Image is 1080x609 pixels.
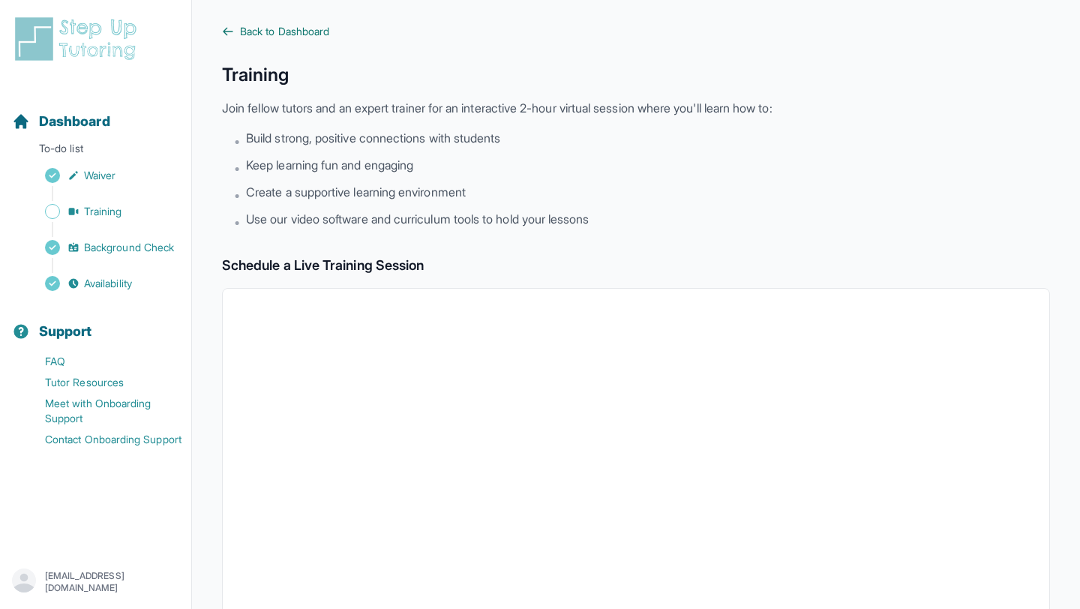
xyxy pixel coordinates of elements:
span: Create a supportive learning environment [246,183,466,201]
span: Dashboard [39,111,110,132]
p: Join fellow tutors and an expert trainer for an interactive 2-hour virtual session where you'll l... [222,99,1050,117]
span: Waiver [84,168,115,183]
span: Support [39,321,92,342]
span: Availability [84,276,132,291]
span: • [234,132,240,150]
p: To-do list [6,141,185,162]
a: Dashboard [12,111,110,132]
h1: Training [222,63,1050,87]
span: • [234,186,240,204]
button: Dashboard [6,87,185,138]
p: [EMAIL_ADDRESS][DOMAIN_NAME] [45,570,179,594]
a: Background Check [12,237,191,258]
button: [EMAIL_ADDRESS][DOMAIN_NAME] [12,568,179,595]
a: FAQ [12,351,191,372]
span: Use our video software and curriculum tools to hold your lessons [246,210,589,228]
h2: Schedule a Live Training Session [222,255,1050,276]
span: • [234,213,240,231]
a: Training [12,201,191,222]
span: Back to Dashboard [240,24,329,39]
span: Training [84,204,122,219]
button: Support [6,297,185,348]
a: Meet with Onboarding Support [12,393,191,429]
a: Back to Dashboard [222,24,1050,39]
img: logo [12,15,145,63]
a: Tutor Resources [12,372,191,393]
span: Build strong, positive connections with students [246,129,500,147]
a: Availability [12,273,191,294]
span: Background Check [84,240,174,255]
a: Waiver [12,165,191,186]
span: • [234,159,240,177]
span: Keep learning fun and engaging [246,156,413,174]
a: Contact Onboarding Support [12,429,191,450]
